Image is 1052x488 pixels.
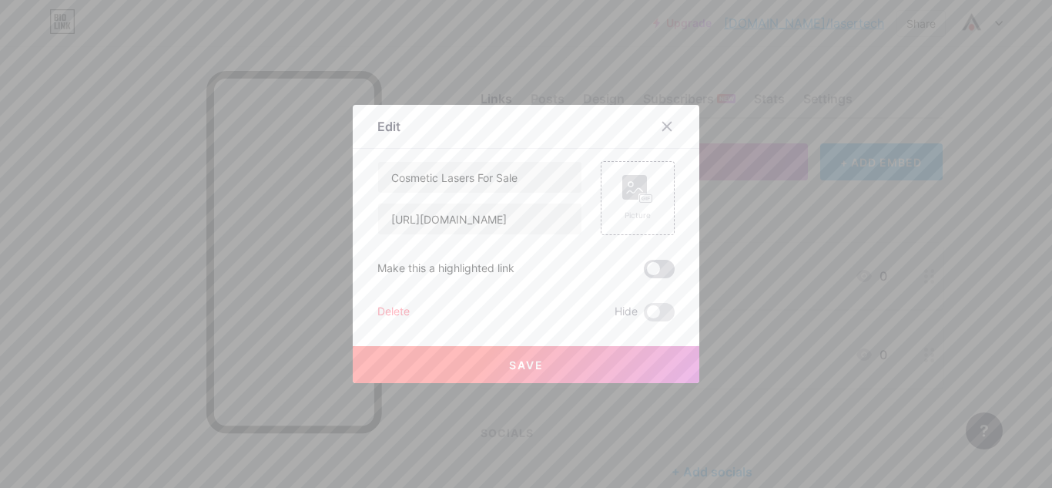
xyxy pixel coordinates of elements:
div: Edit [377,117,400,136]
div: Make this a highlighted link [377,260,514,278]
input: Title [378,162,581,193]
input: URL [378,204,581,234]
span: Save [509,358,544,372]
div: Delete [377,303,410,321]
span: Hide [615,303,638,321]
div: Picture [622,210,653,221]
button: Save [353,346,699,383]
